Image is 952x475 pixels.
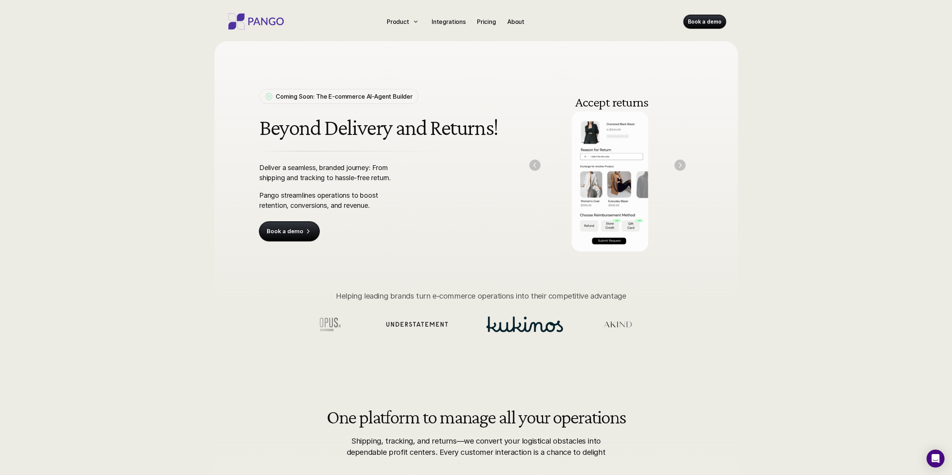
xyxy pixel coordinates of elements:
[529,160,541,171] img: Back Arrow
[474,16,499,28] a: Pricing
[432,17,466,26] p: Integrations
[276,92,413,101] p: Coming Soon: The E-commerce AI-Agent Builder
[343,435,609,458] p: Shipping, tracking, and returns—we convert your logistical obstacles into dependable profit cente...
[259,222,319,241] a: Book a demo
[541,95,683,109] h3: Accept returns
[688,18,721,25] p: Book a demo
[429,16,469,28] a: Integrations
[259,190,404,210] p: Pango streamlines operations to boost retention, conversions, and revenue.
[674,160,686,171] button: Next
[683,15,726,28] a: Book a demo
[267,228,303,235] p: Book a demo
[927,450,945,468] div: Open Intercom Messenger
[387,17,409,26] p: Product
[259,115,501,140] h1: Beyond Delivery and Returns!
[477,17,496,26] p: Pricing
[524,78,696,252] img: Pango return management having Branded return portal embedded in the e-commerce company to handle...
[507,17,524,26] p: About
[529,160,541,171] button: Previous
[504,16,527,28] a: About
[259,163,404,183] p: Deliver a seamless, branded journey: From shipping and tracking to hassle-free return.
[327,407,626,426] h2: One platform to manage all your operations
[674,160,686,171] img: Next Arrow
